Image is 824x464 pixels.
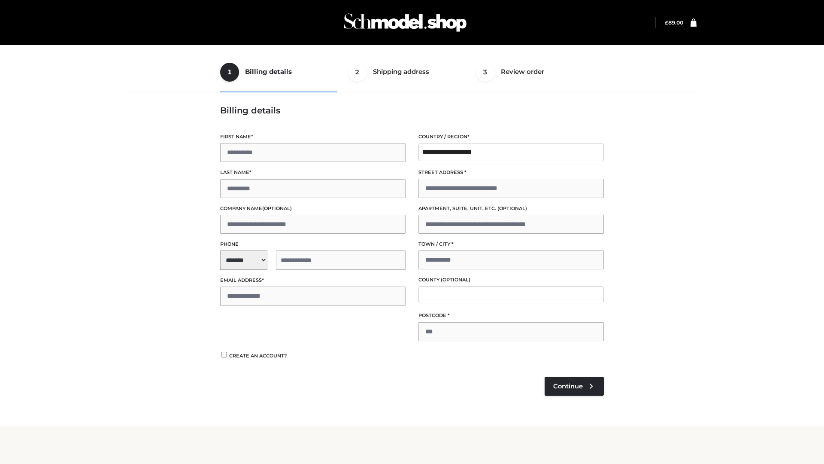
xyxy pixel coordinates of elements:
[229,353,287,359] span: Create an account?
[341,6,470,40] img: Schmodel Admin 964
[665,19,683,26] bdi: 89.00
[497,205,527,211] span: (optional)
[220,205,406,213] label: Company name
[418,133,604,141] label: Country / Region
[262,205,292,211] span: (optional)
[220,276,406,284] label: Email address
[665,19,668,26] span: £
[553,382,583,390] span: Continue
[220,168,406,177] label: Last name
[545,377,604,396] a: Continue
[418,168,604,177] label: Street address
[220,240,406,248] label: Phone
[418,311,604,320] label: Postcode
[418,205,604,213] label: Apartment, suite, unit, etc.
[441,277,470,283] span: (optional)
[220,105,604,116] h3: Billing details
[220,352,228,357] input: Create an account?
[418,240,604,248] label: Town / City
[665,19,683,26] a: £89.00
[418,276,604,284] label: County
[220,133,406,141] label: First name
